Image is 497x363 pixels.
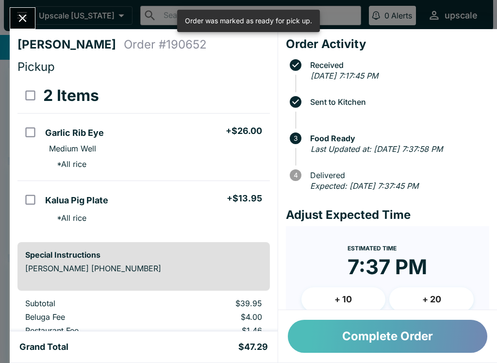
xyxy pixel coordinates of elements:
[305,171,489,180] span: Delivered
[310,181,418,191] em: Expected: [DATE] 7:37:45 PM
[348,254,427,280] time: 7:37 PM
[305,61,489,69] span: Received
[166,326,262,335] p: $1.46
[45,127,104,139] h5: Garlic Rib Eye
[166,298,262,308] p: $39.95
[45,195,108,206] h5: Kalua Pig Plate
[348,245,397,252] span: Estimated Time
[389,287,474,312] button: + 20
[25,312,151,322] p: Beluga Fee
[25,298,151,308] p: Subtotal
[185,13,312,29] div: Order was marked as ready for pick up.
[49,213,86,223] p: * All rice
[25,250,262,260] h6: Special Instructions
[17,78,270,234] table: orders table
[17,60,55,74] span: Pickup
[238,341,268,353] h5: $47.29
[293,171,298,179] text: 4
[294,134,298,142] text: 3
[311,71,378,81] em: [DATE] 7:17:45 PM
[25,264,262,273] p: [PERSON_NAME] [PHONE_NUMBER]
[301,287,386,312] button: + 10
[17,37,124,52] h4: [PERSON_NAME]
[305,98,489,106] span: Sent to Kitchen
[25,326,151,335] p: Restaurant Fee
[49,159,86,169] p: * All rice
[286,37,489,51] h4: Order Activity
[17,298,270,353] table: orders table
[288,320,487,353] button: Complete Order
[124,37,207,52] h4: Order # 190652
[305,134,489,143] span: Food Ready
[43,86,99,105] h3: 2 Items
[311,144,443,154] em: Last Updated at: [DATE] 7:37:58 PM
[19,341,68,353] h5: Grand Total
[49,144,96,153] p: Medium Well
[227,193,262,204] h5: + $13.95
[286,208,489,222] h4: Adjust Expected Time
[10,8,35,29] button: Close
[226,125,262,137] h5: + $26.00
[166,312,262,322] p: $4.00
